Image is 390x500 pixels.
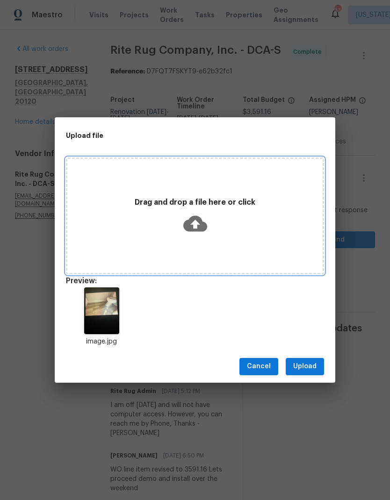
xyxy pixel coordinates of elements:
button: Upload [286,358,324,375]
p: Drag and drop a file here or click [67,198,323,207]
span: Cancel [247,361,271,372]
span: Upload [293,361,317,372]
img: 9k= [84,287,119,334]
button: Cancel [239,358,278,375]
h2: Upload file [66,130,282,141]
p: image.jpg [66,337,137,347]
